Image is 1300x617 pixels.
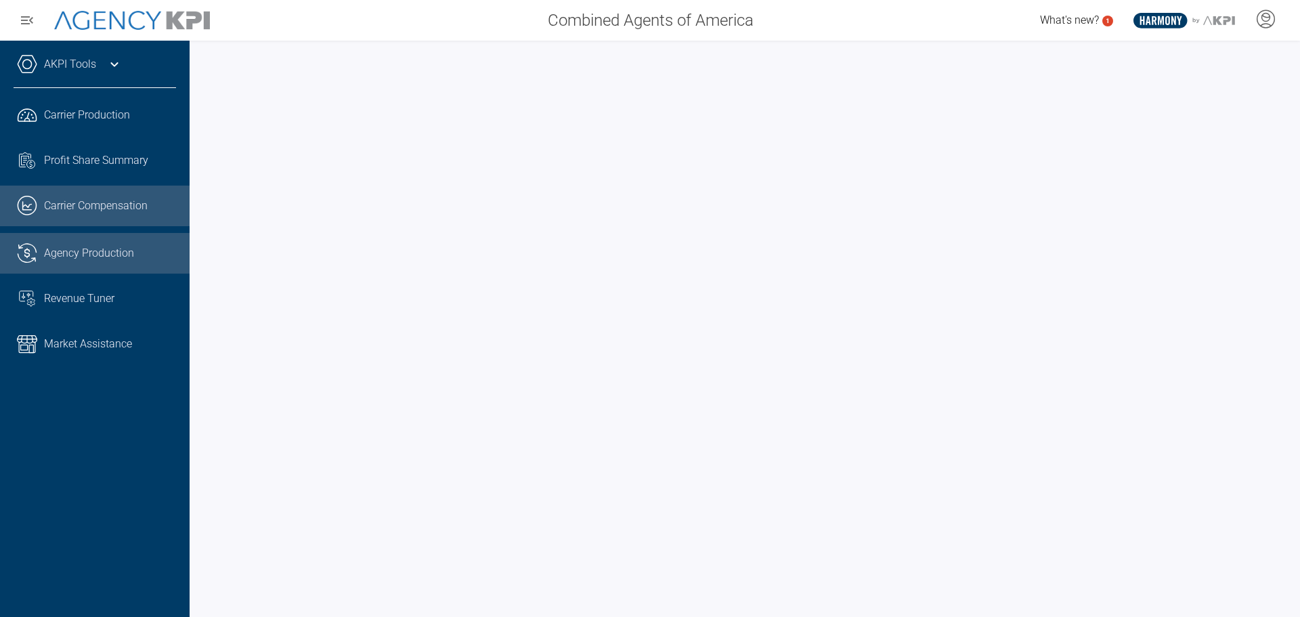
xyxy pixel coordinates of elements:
[44,336,132,352] span: Market Assistance
[54,11,210,30] img: AgencyKPI
[44,152,148,169] span: Profit Share Summary
[548,8,754,33] span: Combined Agents of America
[44,291,114,307] span: Revenue Tuner
[44,198,148,214] span: Carrier Compensation
[44,245,134,261] span: Agency Production
[1102,16,1113,26] a: 1
[44,107,130,123] span: Carrier Production
[1040,14,1099,26] span: What's new?
[44,56,96,72] a: AKPI Tools
[1106,17,1110,24] text: 1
